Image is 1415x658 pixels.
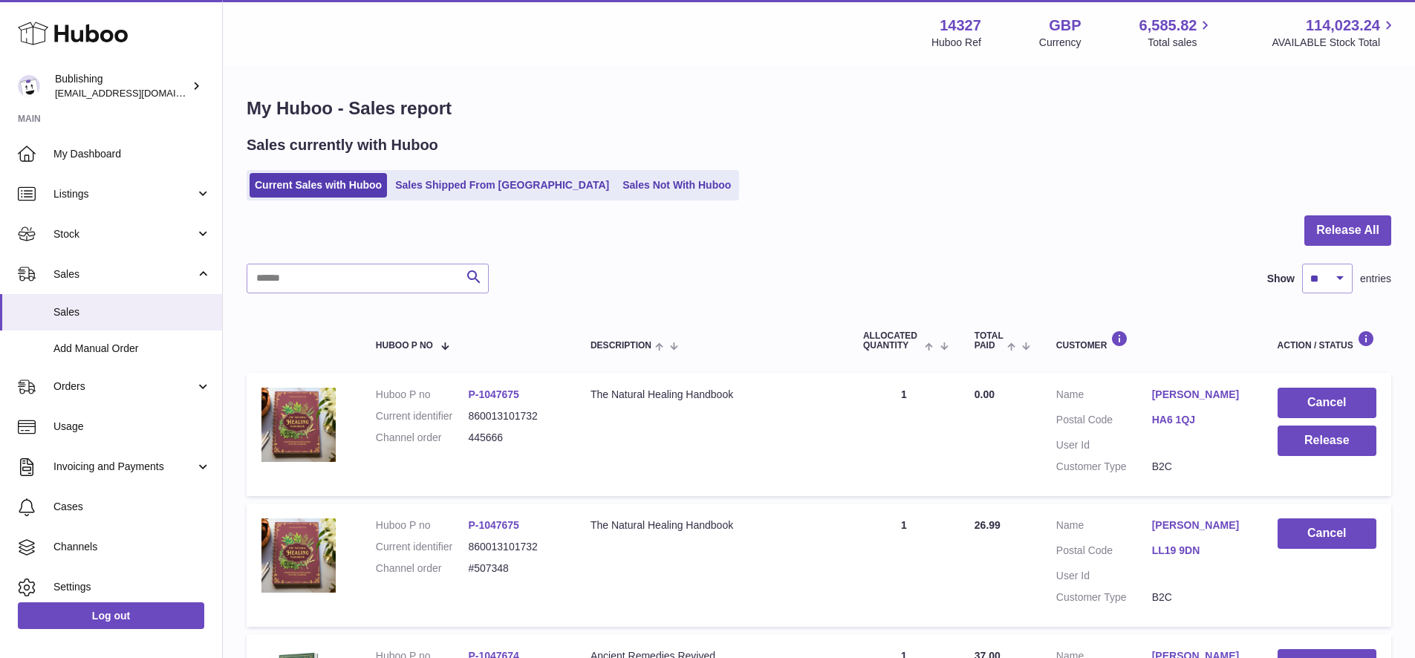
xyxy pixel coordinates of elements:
span: Cases [53,500,211,514]
dd: B2C [1152,590,1248,605]
div: Bublishing [55,72,189,100]
div: Huboo Ref [931,36,981,50]
dd: 445666 [468,431,561,445]
img: regine@bublishing.com [18,75,40,97]
div: The Natural Healing Handbook [591,518,833,532]
dd: #507348 [468,561,561,576]
a: Sales Not With Huboo [617,173,736,198]
dt: Postal Code [1056,544,1152,561]
dd: 860013101732 [468,540,561,554]
dt: Postal Code [1056,413,1152,431]
span: Orders [53,380,195,394]
span: 114,023.24 [1306,16,1380,36]
dt: Channel order [376,561,469,576]
button: Release All [1304,215,1391,246]
span: Invoicing and Payments [53,460,195,474]
a: Current Sales with Huboo [250,173,387,198]
span: Listings [53,187,195,201]
button: Release [1278,426,1376,456]
a: 6,585.82 Total sales [1139,16,1214,50]
button: Cancel [1278,388,1376,418]
strong: 14327 [940,16,981,36]
a: P-1047675 [468,519,519,531]
span: Settings [53,580,211,594]
span: ALLOCATED Quantity [863,331,922,351]
img: 1749741825.png [261,388,336,462]
dt: User Id [1056,569,1152,583]
div: Customer [1056,330,1248,351]
div: Action / Status [1278,330,1376,351]
span: Sales [53,305,211,319]
span: Channels [53,540,211,554]
label: Show [1267,272,1295,286]
img: 1749741825.png [261,518,336,593]
td: 1 [848,504,960,627]
a: Log out [18,602,204,629]
dt: Customer Type [1056,460,1152,474]
dt: Huboo P no [376,388,469,402]
dt: Name [1056,388,1152,405]
a: 114,023.24 AVAILABLE Stock Total [1272,16,1397,50]
span: Total sales [1148,36,1214,50]
dt: Customer Type [1056,590,1152,605]
span: Huboo P no [376,341,433,351]
span: Description [591,341,651,351]
span: 26.99 [975,519,1001,531]
a: Sales Shipped From [GEOGRAPHIC_DATA] [390,173,614,198]
span: AVAILABLE Stock Total [1272,36,1397,50]
td: 1 [848,373,960,496]
span: Usage [53,420,211,434]
a: [PERSON_NAME] [1152,518,1248,532]
dt: Current identifier [376,540,469,554]
a: [PERSON_NAME] [1152,388,1248,402]
dt: Channel order [376,431,469,445]
a: P-1047675 [468,388,519,400]
dt: Current identifier [376,409,469,423]
a: HA6 1QJ [1152,413,1248,427]
span: entries [1360,272,1391,286]
span: Total paid [975,331,1003,351]
div: Currency [1039,36,1081,50]
h2: Sales currently with Huboo [247,135,438,155]
a: LL19 9DN [1152,544,1248,558]
span: Stock [53,227,195,241]
dt: User Id [1056,438,1152,452]
span: 6,585.82 [1139,16,1197,36]
dt: Name [1056,518,1152,536]
span: Add Manual Order [53,342,211,356]
h1: My Huboo - Sales report [247,97,1391,120]
div: The Natural Healing Handbook [591,388,833,402]
span: Sales [53,267,195,281]
strong: GBP [1049,16,1081,36]
dt: Huboo P no [376,518,469,532]
button: Cancel [1278,518,1376,549]
dd: B2C [1152,460,1248,474]
span: My Dashboard [53,147,211,161]
span: 0.00 [975,388,995,400]
dd: 860013101732 [468,409,561,423]
span: [EMAIL_ADDRESS][DOMAIN_NAME] [55,87,218,99]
